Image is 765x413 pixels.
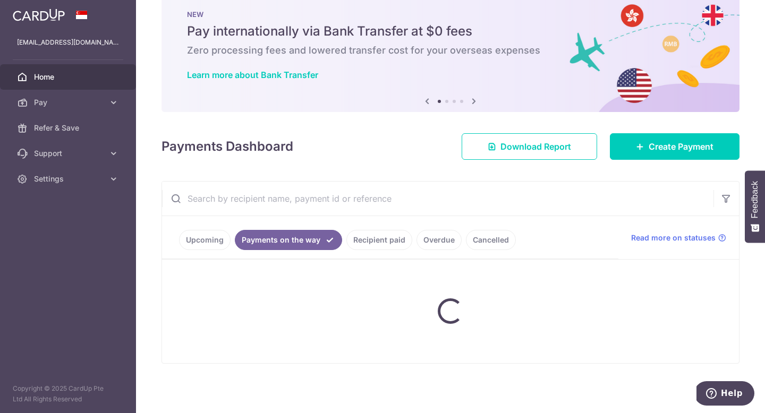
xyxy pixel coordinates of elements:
[162,182,713,216] input: Search by recipient name, payment id or reference
[610,133,739,160] a: Create Payment
[649,140,713,153] span: Create Payment
[462,133,597,160] a: Download Report
[34,174,104,184] span: Settings
[187,44,714,57] h6: Zero processing fees and lowered transfer cost for your overseas expenses
[696,381,754,408] iframe: Opens a widget where you can find more information
[34,97,104,108] span: Pay
[187,23,714,40] h5: Pay internationally via Bank Transfer at $0 fees
[34,123,104,133] span: Refer & Save
[187,70,318,80] a: Learn more about Bank Transfer
[34,72,104,82] span: Home
[161,137,293,156] h4: Payments Dashboard
[34,148,104,159] span: Support
[13,8,65,21] img: CardUp
[750,181,760,218] span: Feedback
[745,170,765,243] button: Feedback - Show survey
[187,10,714,19] p: NEW
[17,37,119,48] p: [EMAIL_ADDRESS][DOMAIN_NAME]
[631,233,726,243] a: Read more on statuses
[500,140,571,153] span: Download Report
[631,233,716,243] span: Read more on statuses
[235,230,342,250] a: Payments on the way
